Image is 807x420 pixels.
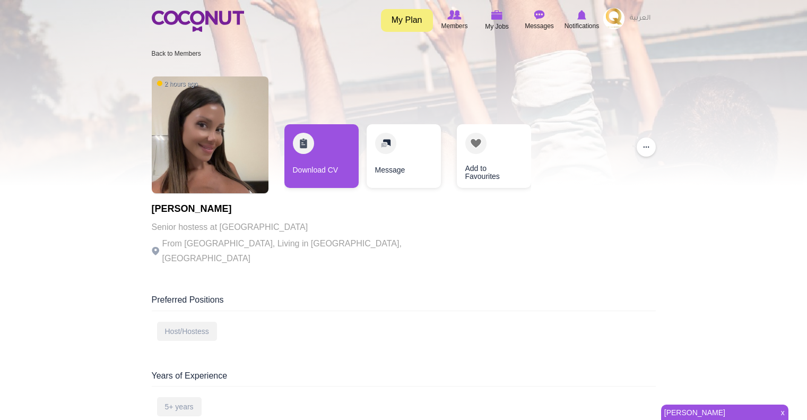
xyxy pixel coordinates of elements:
img: My Jobs [491,10,503,20]
span: x [777,405,788,420]
span: Notifications [565,21,599,31]
p: From [GEOGRAPHIC_DATA], Living in [GEOGRAPHIC_DATA], [GEOGRAPHIC_DATA] [152,236,444,266]
a: العربية [624,8,656,29]
img: Browse Members [447,10,461,20]
img: Notifications [577,10,586,20]
span: Members [441,21,467,31]
a: Back to Members [152,50,201,57]
a: Download CV [284,124,359,188]
img: Home [152,11,244,32]
a: Browse Members Members [433,8,476,32]
button: ... [637,138,656,157]
div: Years of Experience [152,370,656,387]
div: Preferred Positions [152,294,656,311]
a: My Jobs My Jobs [476,8,518,33]
div: 2 / 3 [367,124,441,193]
div: 1 / 3 [284,124,359,193]
a: Message [367,124,441,188]
div: Host/Hostess [157,322,217,341]
span: Messages [525,21,554,31]
div: 5+ years [157,397,202,416]
span: 2 hours ago [157,80,198,89]
a: My Plan [381,9,433,32]
h1: [PERSON_NAME] [152,204,444,215]
p: Senior hostess at [GEOGRAPHIC_DATA] [152,220,444,235]
a: Notifications Notifications [561,8,603,32]
div: 3 / 3 [449,124,523,193]
a: Add to Favourites [457,124,531,188]
a: [PERSON_NAME] [661,405,775,420]
img: Messages [534,10,545,20]
span: My Jobs [485,21,509,32]
a: Messages Messages [518,8,561,32]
